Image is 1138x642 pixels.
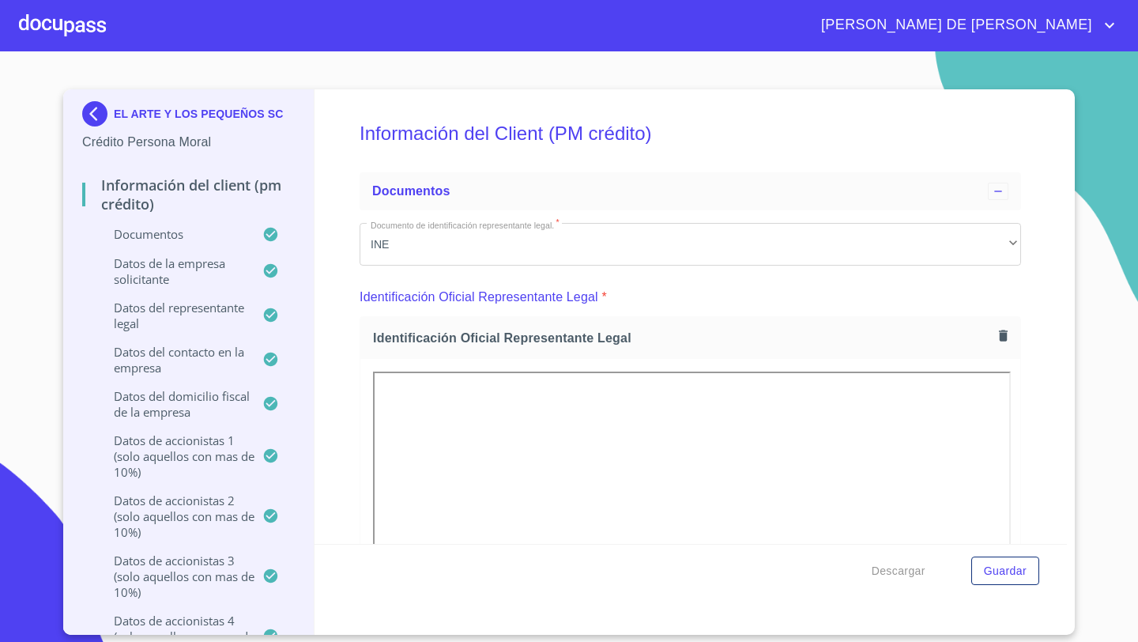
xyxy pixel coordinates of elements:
[360,172,1021,210] div: Documentos
[360,223,1021,266] div: INE
[82,388,262,420] p: Datos del domicilio fiscal de la empresa
[82,493,262,540] p: Datos de accionistas 2 (solo aquellos con mas de 10%)
[82,133,295,152] p: Crédito Persona Moral
[82,226,262,242] p: Documentos
[82,553,262,600] p: Datos de accionistas 3 (solo aquellos con mas de 10%)
[82,101,114,127] img: Docupass spot blue
[82,176,295,213] p: Información del Client (PM crédito)
[114,108,283,120] p: EL ARTE Y LOS PEQUEÑOS SC
[984,561,1027,581] span: Guardar
[82,344,262,376] p: Datos del contacto en la empresa
[809,13,1100,38] span: [PERSON_NAME] DE [PERSON_NAME]
[372,184,450,198] span: Documentos
[865,557,932,586] button: Descargar
[82,101,295,133] div: EL ARTE Y LOS PEQUEÑOS SC
[360,288,598,307] p: Identificación Oficial Representante Legal
[809,13,1119,38] button: account of current user
[872,561,925,581] span: Descargar
[82,432,262,480] p: Datos de accionistas 1 (solo aquellos con mas de 10%)
[360,101,1021,166] h5: Información del Client (PM crédito)
[373,330,993,346] span: Identificación Oficial Representante Legal
[971,557,1039,586] button: Guardar
[82,255,262,287] p: Datos de la empresa solicitante
[82,300,262,331] p: Datos del representante legal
